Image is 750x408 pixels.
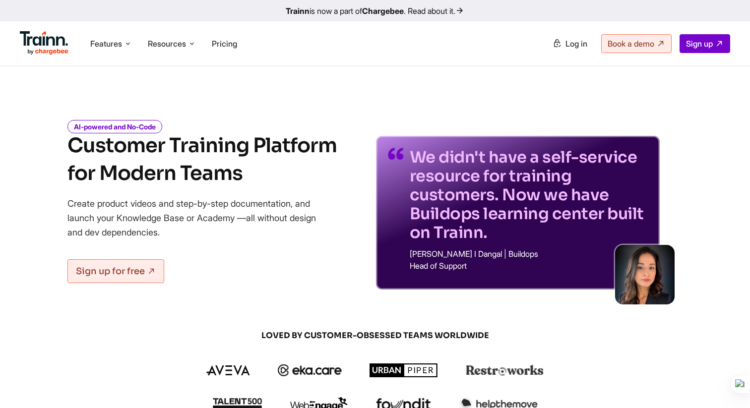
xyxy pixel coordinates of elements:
[67,196,330,239] p: Create product videos and step-by-step documentation, and launch your Knowledge Base or Academy —...
[278,364,342,376] img: ekacare logo
[90,38,122,49] span: Features
[67,259,164,283] a: Sign up for free
[206,365,250,375] img: aveva logo
[370,363,438,377] img: urbanpiper logo
[410,148,648,242] p: We didn't have a self-service resource for training customers. Now we have Buildops learning cent...
[547,35,593,53] a: Log in
[680,34,730,53] a: Sign up
[615,245,675,304] img: sabina-buildops.d2e8138.png
[20,31,68,55] img: Trainn Logo
[137,330,613,341] span: LOVED BY CUSTOMER-OBSESSED TEAMS WORLDWIDE
[410,262,648,270] p: Head of Support
[67,132,337,187] h1: Customer Training Platform for Modern Teams
[388,148,404,160] img: quotes-purple.41a7099.svg
[362,6,404,16] b: Chargebee
[608,39,654,49] span: Book a demo
[212,39,237,49] a: Pricing
[565,39,587,49] span: Log in
[686,39,713,49] span: Sign up
[67,120,162,133] i: AI-powered and No-Code
[410,250,648,258] p: [PERSON_NAME] I Dangal | Buildops
[601,34,672,53] a: Book a demo
[286,6,310,16] b: Trainn
[466,365,544,376] img: restroworks logo
[148,38,186,49] span: Resources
